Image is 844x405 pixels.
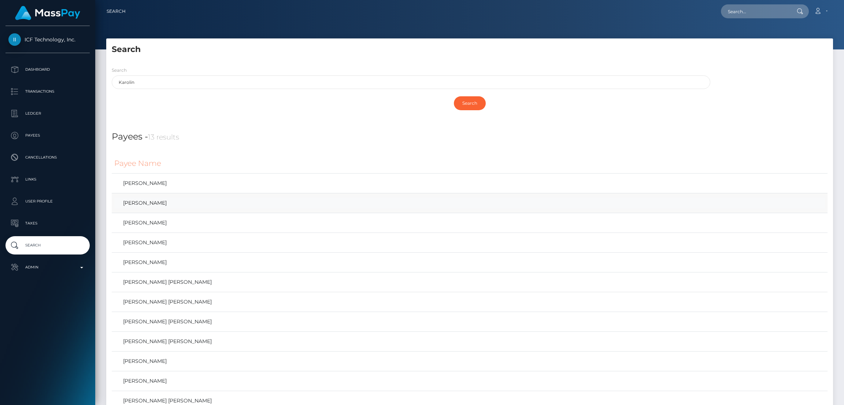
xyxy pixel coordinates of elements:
[112,153,828,174] th: Payee Name
[5,192,90,211] a: User Profile
[721,4,790,18] input: Search...
[114,297,825,307] a: [PERSON_NAME] [PERSON_NAME]
[8,218,87,229] p: Taxes
[112,75,710,89] input: Enter search term
[114,277,825,287] a: [PERSON_NAME] [PERSON_NAME]
[15,6,80,20] img: MassPay Logo
[5,82,90,101] a: Transactions
[114,316,825,327] a: [PERSON_NAME] [PERSON_NAME]
[8,174,87,185] p: Links
[8,240,87,251] p: Search
[112,67,127,74] label: Search
[114,178,825,189] a: [PERSON_NAME]
[114,218,825,228] a: [PERSON_NAME]
[5,36,90,43] span: ICF Technology, Inc.
[8,108,87,119] p: Ledger
[148,133,179,141] small: 13 results
[5,258,90,276] a: Admin
[112,44,828,55] h5: Search
[107,4,126,19] a: Search
[114,356,825,367] a: [PERSON_NAME]
[5,104,90,123] a: Ledger
[8,64,87,75] p: Dashboard
[5,126,90,145] a: Payees
[454,96,486,110] input: Search
[112,130,828,144] h4: Payees -
[114,237,825,248] a: [PERSON_NAME]
[8,262,87,273] p: Admin
[8,152,87,163] p: Cancellations
[114,198,825,208] a: [PERSON_NAME]
[8,130,87,141] p: Payees
[114,257,825,268] a: [PERSON_NAME]
[114,336,825,347] a: [PERSON_NAME] [PERSON_NAME]
[8,33,21,46] img: ICF Technology, Inc.
[5,214,90,233] a: Taxes
[8,196,87,207] p: User Profile
[114,376,825,386] a: [PERSON_NAME]
[5,236,90,254] a: Search
[5,170,90,189] a: Links
[8,86,87,97] p: Transactions
[5,148,90,167] a: Cancellations
[5,60,90,79] a: Dashboard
